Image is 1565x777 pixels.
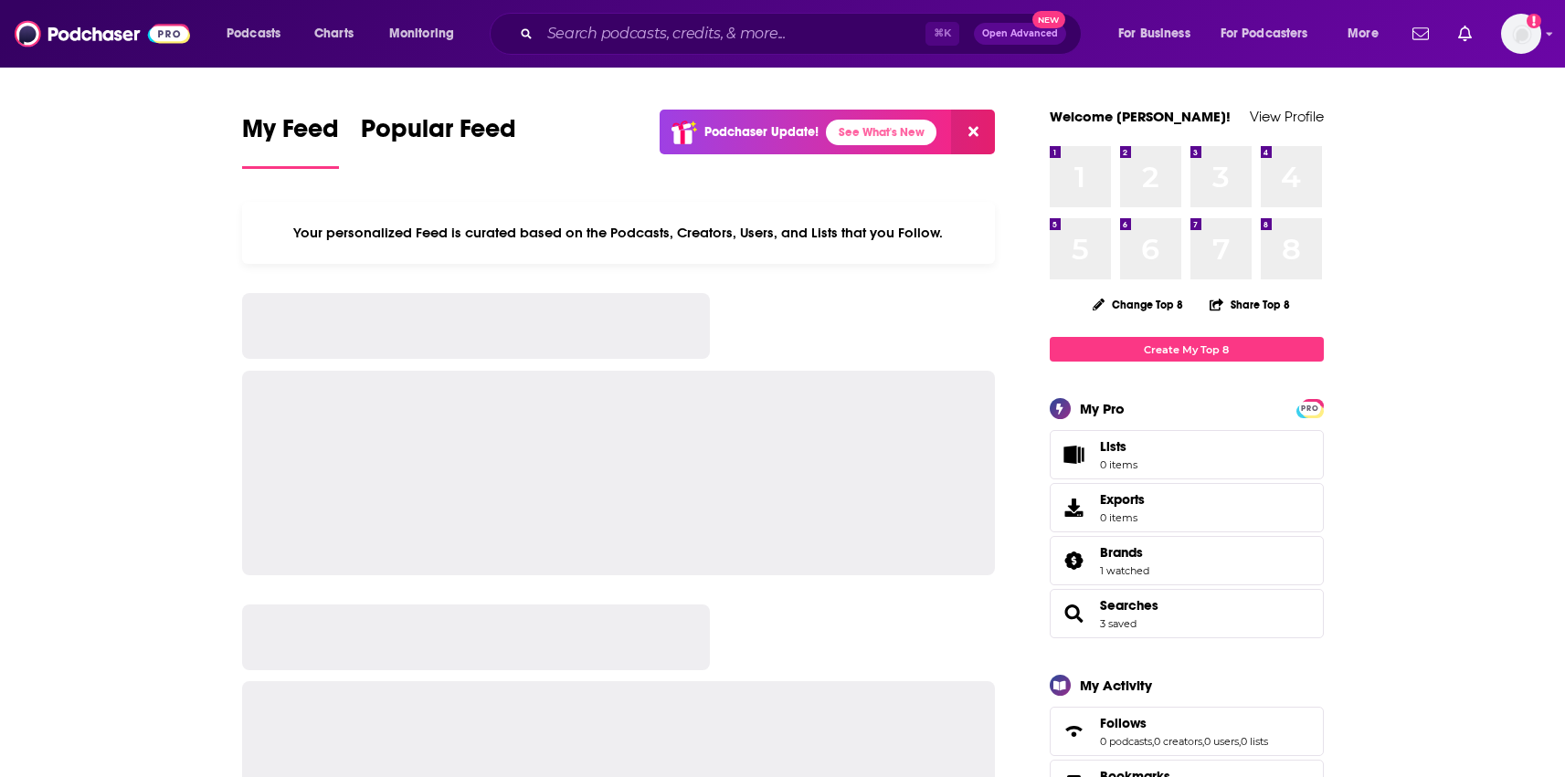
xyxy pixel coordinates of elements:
a: Exports [1050,483,1324,532]
a: View Profile [1250,108,1324,125]
div: My Activity [1080,677,1152,694]
span: Charts [314,21,354,47]
a: Brands [1100,544,1149,561]
button: open menu [376,19,478,48]
span: 0 items [1100,511,1145,524]
a: PRO [1299,401,1321,415]
button: open menu [1105,19,1213,48]
a: Searches [1056,601,1093,626]
span: PRO [1299,402,1321,415]
a: See What's New [826,120,936,145]
span: , [1202,735,1204,748]
span: Lists [1100,438,1126,455]
span: Brands [1100,544,1143,561]
span: Exports [1056,495,1093,520]
button: Open AdvancedNew [974,23,1066,45]
a: Searches [1100,597,1158,614]
span: Popular Feed [361,113,516,155]
span: ⌘ K [925,22,959,46]
a: Charts [302,19,365,48]
span: Lists [1056,442,1093,467]
span: Logged in as rowan.sullivan [1501,14,1541,54]
a: Welcome [PERSON_NAME]! [1050,108,1231,125]
a: 0 users [1204,735,1239,748]
div: Your personalized Feed is curated based on the Podcasts, Creators, Users, and Lists that you Follow. [242,202,996,264]
span: Follows [1100,715,1147,731]
input: Search podcasts, credits, & more... [540,19,925,48]
span: Exports [1100,491,1145,508]
a: My Feed [242,113,339,169]
span: Follows [1050,707,1324,756]
a: 0 creators [1154,735,1202,748]
a: 0 podcasts [1100,735,1152,748]
a: 0 lists [1241,735,1268,748]
span: More [1348,21,1379,47]
div: Search podcasts, credits, & more... [507,13,1099,55]
a: Brands [1056,548,1093,573]
a: Follows [1100,715,1268,731]
a: Create My Top 8 [1050,337,1324,362]
span: Monitoring [389,21,454,47]
p: Podchaser Update! [704,124,819,140]
a: Lists [1050,430,1324,479]
span: Podcasts [227,21,280,47]
a: 1 watched [1100,564,1149,577]
button: Show profile menu [1501,14,1541,54]
span: 0 items [1100,458,1137,471]
span: For Podcasters [1221,21,1308,47]
span: Brands [1050,536,1324,585]
span: My Feed [242,113,339,155]
img: Podchaser - Follow, Share and Rate Podcasts [15,16,190,51]
a: Show notifications dropdown [1451,18,1479,49]
button: open menu [214,19,304,48]
span: , [1239,735,1241,748]
button: open menu [1209,19,1335,48]
span: Searches [1050,589,1324,638]
a: Follows [1056,719,1093,744]
span: Lists [1100,438,1137,455]
div: My Pro [1080,400,1125,417]
img: User Profile [1501,14,1541,54]
a: Show notifications dropdown [1405,18,1436,49]
a: Popular Feed [361,113,516,169]
svg: Add a profile image [1527,14,1541,28]
button: open menu [1335,19,1401,48]
button: Change Top 8 [1082,293,1195,316]
span: , [1152,735,1154,748]
a: 3 saved [1100,617,1137,630]
span: Open Advanced [982,29,1058,38]
span: For Business [1118,21,1190,47]
button: Share Top 8 [1209,287,1291,322]
span: New [1032,11,1065,28]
